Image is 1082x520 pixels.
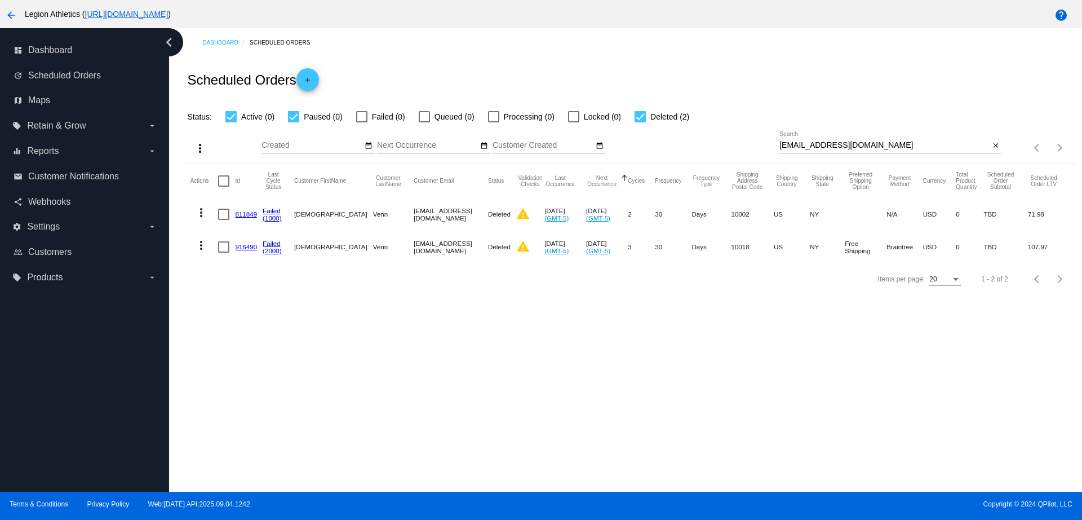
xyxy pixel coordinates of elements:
mat-icon: more_vert [194,206,208,219]
a: Scheduled Orders [250,34,320,51]
mat-cell: 10002 [731,198,774,231]
mat-icon: add [301,76,314,90]
a: (1000) [263,214,282,222]
mat-cell: Venn [373,231,414,263]
mat-cell: TBD [983,198,1027,231]
a: Dashboard [202,34,250,51]
button: Change sorting for NextOccurrenceUtc [586,175,618,187]
button: Change sorting for LastProcessingCycleId [263,171,284,190]
span: Locked (0) [584,110,621,124]
button: Change sorting for PreferredShippingOption [845,171,876,190]
input: Created [261,141,363,150]
a: Failed [263,240,281,247]
mat-cell: USD [923,198,956,231]
button: Change sorting for CustomerLastName [373,175,404,187]
a: [URL][DOMAIN_NAME] [85,10,168,19]
input: Next Occurrence [377,141,478,150]
mat-cell: 3 [628,231,655,263]
button: Clear [990,140,1001,152]
mat-cell: [DEMOGRAPHIC_DATA] [294,231,373,263]
button: Change sorting for ShippingState [810,175,835,187]
mat-header-cell: Total Product Quantity [956,164,983,198]
span: Reports [27,146,59,156]
span: Legion Athletics ( ) [25,10,171,19]
span: Deleted [488,243,511,250]
i: settings [12,222,21,231]
mat-cell: [DATE] [544,198,586,231]
span: Retain & Grow [27,121,86,131]
a: share Webhooks [14,193,157,211]
span: Deleted (2) [650,110,689,124]
button: Next page [1049,136,1071,159]
button: Change sorting for FrequencyType [691,175,721,187]
mat-header-cell: Validation Checks [516,164,544,198]
mat-icon: warning [516,240,530,253]
mat-cell: [DEMOGRAPHIC_DATA] [294,198,373,231]
i: local_offer [12,121,21,130]
a: people_outline Customers [14,243,157,261]
button: Change sorting for ShippingPostcode [731,171,764,190]
mat-icon: arrow_back [5,8,18,22]
a: (GMT-5) [586,247,610,254]
i: arrow_drop_down [148,147,157,156]
mat-cell: 30 [655,231,691,263]
mat-cell: N/A [886,198,923,231]
a: (GMT-5) [544,247,569,254]
i: arrow_drop_down [148,222,157,231]
mat-cell: [DATE] [586,231,628,263]
a: Privacy Policy [87,500,130,508]
a: (GMT-5) [586,214,610,222]
span: Status: [187,112,212,121]
a: map Maps [14,91,157,109]
mat-cell: TBD [983,231,1027,263]
i: map [14,96,23,105]
mat-cell: 107.97 [1028,231,1070,263]
mat-cell: 0 [956,231,983,263]
i: chevron_left [160,33,178,51]
span: Failed (0) [372,110,405,124]
mat-header-cell: Actions [190,164,218,198]
mat-icon: more_vert [193,142,207,155]
span: Queued (0) [434,110,475,124]
mat-cell: [DATE] [544,231,586,263]
mat-cell: [DATE] [586,198,628,231]
input: Customer Created [493,141,594,150]
button: Change sorting for CustomerFirstName [294,178,346,184]
span: Customer Notifications [28,171,119,182]
mat-cell: US [774,198,810,231]
span: Paused (0) [304,110,342,124]
button: Change sorting for PaymentMethod.Type [886,175,912,187]
span: Dashboard [28,45,72,55]
mat-select: Items per page: [929,276,961,284]
span: Scheduled Orders [28,70,101,81]
mat-icon: date_range [480,142,488,151]
i: share [14,197,23,206]
mat-icon: date_range [365,142,373,151]
h2: Scheduled Orders [187,68,318,91]
a: update Scheduled Orders [14,67,157,85]
span: Settings [27,222,60,232]
button: Change sorting for Id [235,178,240,184]
a: (GMT-5) [544,214,569,222]
button: Change sorting for CustomerEmail [414,178,454,184]
mat-cell: Free Shipping [845,231,886,263]
mat-cell: 10018 [731,231,774,263]
div: Items per page: [878,275,925,283]
i: equalizer [12,147,21,156]
i: email [14,172,23,181]
button: Change sorting for LastOccurrenceUtc [544,175,576,187]
button: Change sorting for LifetimeValue [1028,175,1060,187]
mat-cell: 2 [628,198,655,231]
span: Copyright © 2024 QPilot, LLC [551,500,1072,508]
span: Maps [28,95,50,105]
mat-cell: NY [810,231,845,263]
mat-icon: help [1054,8,1068,22]
span: Products [27,272,63,283]
mat-cell: Venn [373,198,414,231]
button: Next page [1049,268,1071,290]
mat-cell: [EMAIL_ADDRESS][DOMAIN_NAME] [414,198,488,231]
button: Previous page [1026,268,1049,290]
i: dashboard [14,46,23,55]
mat-cell: 30 [655,198,691,231]
span: Deleted [488,210,511,218]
